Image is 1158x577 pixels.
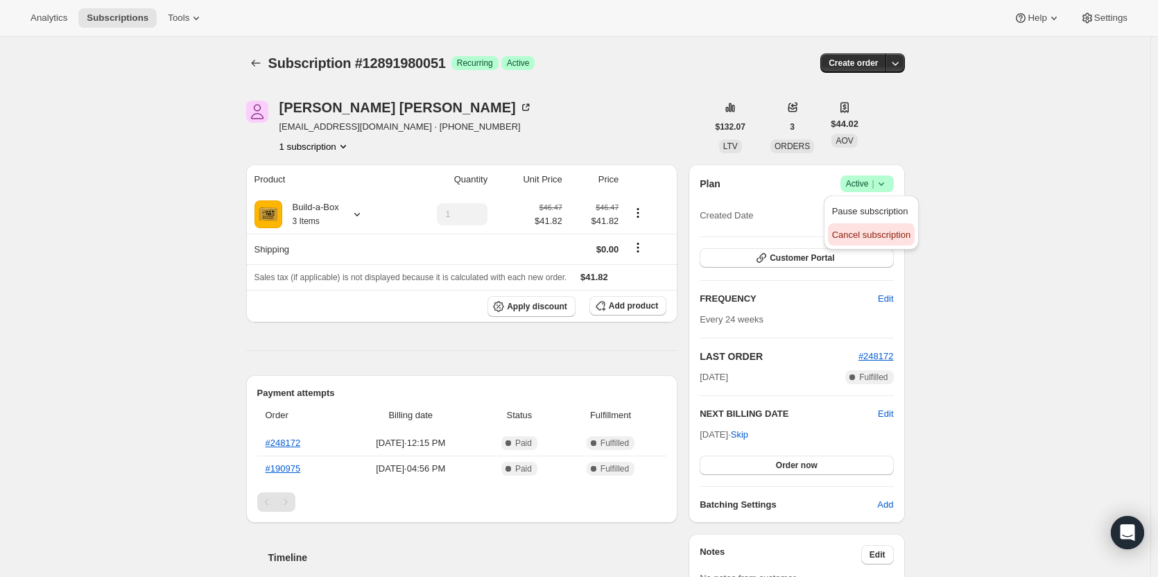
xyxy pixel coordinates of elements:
[507,301,567,312] span: Apply discount
[609,300,658,311] span: Add product
[878,292,893,306] span: Edit
[700,177,720,191] h2: Plan
[831,117,858,131] span: $44.02
[828,223,915,246] button: Cancel subscription
[159,8,211,28] button: Tools
[246,53,266,73] button: Subscriptions
[487,296,576,317] button: Apply discount
[723,424,757,446] button: Skip
[268,55,446,71] span: Subscription #12891980051
[589,296,666,316] button: Add product
[846,177,888,191] span: Active
[515,438,532,449] span: Paid
[781,117,803,137] button: 3
[293,216,320,226] small: 3 Items
[1028,12,1046,24] span: Help
[600,438,629,449] span: Fulfilled
[515,463,532,474] span: Paid
[707,117,754,137] button: $132.07
[877,498,893,512] span: Add
[257,492,667,512] nav: Pagination
[282,200,339,228] div: Build-a-Box
[878,407,893,421] button: Edit
[492,164,567,195] th: Unit Price
[700,545,861,565] h3: Notes
[507,58,530,69] span: Active
[716,121,745,132] span: $132.07
[266,463,301,474] a: #190975
[723,141,738,151] span: LTV
[700,429,748,440] span: [DATE] ·
[399,164,492,195] th: Quantity
[1111,516,1144,549] div: Open Intercom Messenger
[246,234,399,264] th: Shipping
[596,244,619,255] span: $0.00
[836,136,853,146] span: AOV
[872,178,874,189] span: |
[279,139,350,153] button: Product actions
[246,164,399,195] th: Product
[257,386,667,400] h2: Payment attempts
[563,408,658,422] span: Fulfillment
[580,272,608,282] span: $41.82
[861,545,894,565] button: Edit
[700,407,878,421] h2: NEXT BILLING DATE
[858,351,894,361] a: #248172
[268,551,678,565] h2: Timeline
[457,58,493,69] span: Recurring
[246,101,268,123] span: Kaye Gregory
[22,8,76,28] button: Analytics
[257,400,342,431] th: Order
[700,350,858,363] h2: LAST ORDER
[87,12,148,24] span: Subscriptions
[858,350,894,363] button: #248172
[820,53,886,73] button: Create order
[700,292,878,306] h2: FREQUENCY
[535,214,562,228] span: $41.82
[254,273,567,282] span: Sales tax (if applicable) is not displayed because it is calculated with each new order.
[596,203,619,212] small: $46.47
[828,200,915,222] button: Pause subscription
[775,141,810,151] span: ORDERS
[168,12,189,24] span: Tools
[776,460,818,471] span: Order now
[829,58,878,69] span: Create order
[627,205,649,221] button: Product actions
[700,209,753,223] span: Created Date
[484,408,555,422] span: Status
[1094,12,1127,24] span: Settings
[832,230,910,240] span: Cancel subscription
[346,462,476,476] span: [DATE] · 04:56 PM
[731,428,748,442] span: Skip
[254,200,282,228] img: product img
[346,408,476,422] span: Billing date
[870,549,885,560] span: Edit
[870,288,901,310] button: Edit
[832,206,908,216] span: Pause subscription
[600,463,629,474] span: Fulfilled
[279,120,533,134] span: [EMAIL_ADDRESS][DOMAIN_NAME] · [PHONE_NUMBER]
[571,214,619,228] span: $41.82
[790,121,795,132] span: 3
[700,370,728,384] span: [DATE]
[869,494,901,516] button: Add
[279,101,533,114] div: [PERSON_NAME] [PERSON_NAME]
[346,436,476,450] span: [DATE] · 12:15 PM
[1005,8,1069,28] button: Help
[700,314,763,325] span: Every 24 weeks
[31,12,67,24] span: Analytics
[859,372,888,383] span: Fulfilled
[627,240,649,255] button: Shipping actions
[700,456,893,475] button: Order now
[567,164,623,195] th: Price
[539,203,562,212] small: $46.47
[770,252,834,264] span: Customer Portal
[266,438,301,448] a: #248172
[700,248,893,268] button: Customer Portal
[700,498,877,512] h6: Batching Settings
[78,8,157,28] button: Subscriptions
[1072,8,1136,28] button: Settings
